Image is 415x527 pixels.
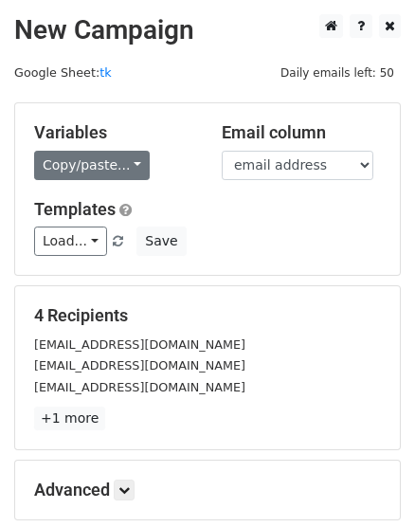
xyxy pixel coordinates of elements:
h5: Advanced [34,480,381,500]
div: 聊天小组件 [320,436,415,527]
h5: 4 Recipients [34,305,381,326]
button: Save [136,227,186,256]
h2: New Campaign [14,14,401,46]
span: Daily emails left: 50 [274,63,401,83]
a: Daily emails left: 50 [274,65,401,80]
a: Copy/paste... [34,151,150,180]
a: +1 more [34,407,105,430]
small: [EMAIL_ADDRESS][DOMAIN_NAME] [34,358,245,373]
h5: Email column [222,122,381,143]
small: [EMAIL_ADDRESS][DOMAIN_NAME] [34,380,245,394]
iframe: Chat Widget [320,436,415,527]
small: [EMAIL_ADDRESS][DOMAIN_NAME] [34,337,245,352]
a: Load... [34,227,107,256]
a: Templates [34,199,116,219]
a: tk [99,65,111,80]
small: Google Sheet: [14,65,112,80]
h5: Variables [34,122,193,143]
